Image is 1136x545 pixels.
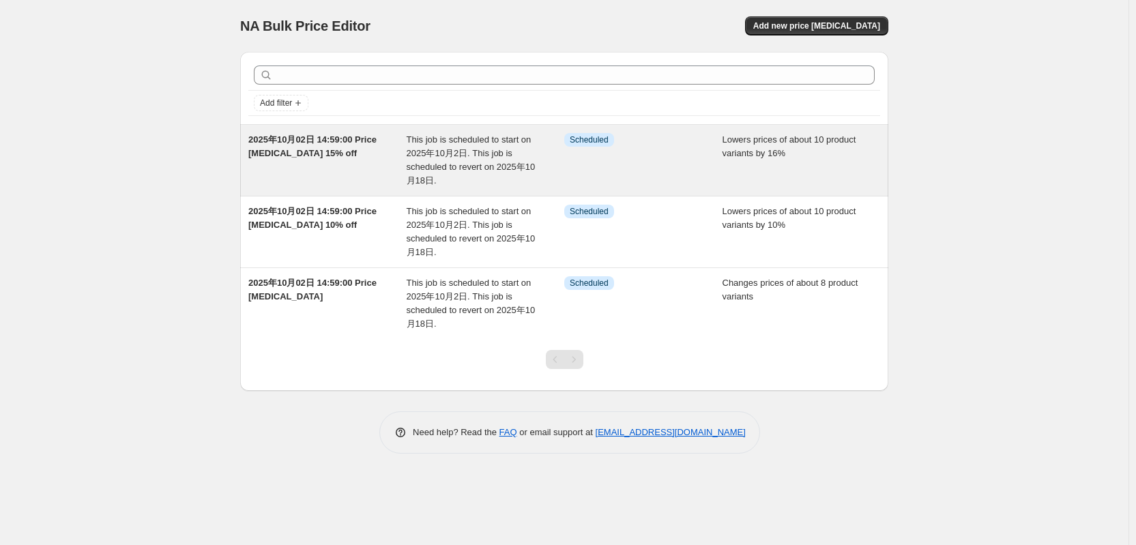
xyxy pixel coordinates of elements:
[260,98,292,108] span: Add filter
[596,427,746,437] a: [EMAIL_ADDRESS][DOMAIN_NAME]
[407,206,536,257] span: This job is scheduled to start on 2025年10月2日. This job is scheduled to revert on 2025年10月18日.
[248,206,377,230] span: 2025年10月02日 14:59:00 Price [MEDICAL_DATA] 10% off
[413,427,499,437] span: Need help? Read the
[499,427,517,437] a: FAQ
[570,206,609,217] span: Scheduled
[248,134,377,158] span: 2025年10月02日 14:59:00 Price [MEDICAL_DATA] 15% off
[240,18,370,33] span: NA Bulk Price Editor
[407,134,536,186] span: This job is scheduled to start on 2025年10月2日. This job is scheduled to revert on 2025年10月18日.
[546,350,583,369] nav: Pagination
[723,278,858,301] span: Changes prices of about 8 product variants
[745,16,888,35] button: Add new price [MEDICAL_DATA]
[753,20,880,31] span: Add new price [MEDICAL_DATA]
[254,95,308,111] button: Add filter
[723,134,856,158] span: Lowers prices of about 10 product variants by 16%
[570,278,609,289] span: Scheduled
[517,427,596,437] span: or email support at
[570,134,609,145] span: Scheduled
[248,278,377,301] span: 2025年10月02日 14:59:00 Price [MEDICAL_DATA]
[723,206,856,230] span: Lowers prices of about 10 product variants by 10%
[407,278,536,329] span: This job is scheduled to start on 2025年10月2日. This job is scheduled to revert on 2025年10月18日.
